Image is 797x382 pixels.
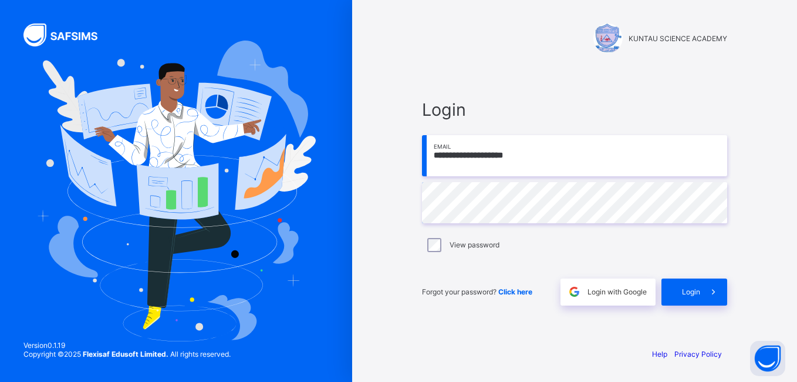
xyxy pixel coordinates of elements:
[674,350,722,358] a: Privacy Policy
[652,350,667,358] a: Help
[83,350,168,358] strong: Flexisaf Edusoft Limited.
[629,34,727,43] span: KUNTAU SCIENCE ACADEMY
[568,285,581,299] img: google.396cfc9801f0270233282035f929180a.svg
[498,287,532,296] a: Click here
[422,99,727,120] span: Login
[422,287,532,296] span: Forgot your password?
[587,287,647,296] span: Login with Google
[36,41,316,341] img: Hero Image
[23,24,112,46] img: SAFSIMS Logo
[450,240,499,249] label: View password
[750,341,785,376] button: Open asap
[23,350,231,358] span: Copyright © 2025 All rights reserved.
[682,287,700,296] span: Login
[23,341,231,350] span: Version 0.1.19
